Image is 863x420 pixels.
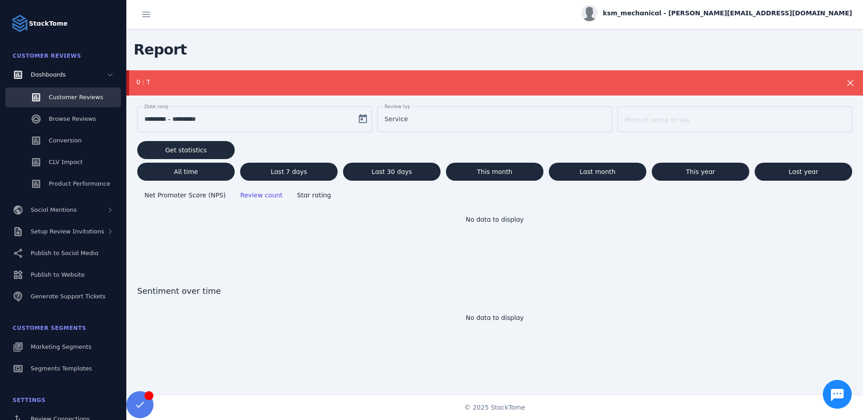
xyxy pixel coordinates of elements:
[31,71,66,78] span: Dashboards
[144,192,226,199] span: Net Promoter Score (NPS)
[31,293,106,300] span: Generate Support Tickets
[343,163,441,181] button: Last 30 days
[31,206,77,213] span: Social Mentions
[137,163,235,181] button: All time
[549,163,646,181] button: Last month
[174,169,198,175] span: All time
[137,285,852,297] span: Sentiment over time
[371,169,412,175] span: Last 30 days
[31,271,84,278] span: Publish to Website
[5,337,121,357] a: Marketing Segments
[581,5,598,21] img: profile.jpg
[686,169,715,175] span: This year
[49,137,82,144] span: Conversion
[144,104,171,109] mat-label: Date range
[271,169,307,175] span: Last 7 days
[49,180,110,187] span: Product Performance
[137,141,235,159] button: Get statistics
[5,359,121,379] a: Segments Templates
[126,35,194,64] span: Report
[466,314,524,321] span: No data to display
[625,116,690,123] mat-label: Product name or sku
[580,169,615,175] span: Last month
[49,115,96,122] span: Browse Reviews
[136,78,784,87] div: 0 : T
[11,14,29,32] img: Logo image
[5,265,121,285] a: Publish to Website
[240,163,338,181] button: Last 7 days
[464,403,525,412] span: © 2025 StackTome
[5,174,121,194] a: Product Performance
[385,114,408,124] span: Service
[31,250,98,256] span: Publish to Social Media
[5,109,121,129] a: Browse Reviews
[477,169,513,175] span: This month
[466,216,524,223] span: No data to display
[13,53,81,59] span: Customer Reviews
[385,104,413,109] mat-label: Review type
[13,325,86,331] span: Customer Segments
[5,152,121,172] a: CLV Impact
[31,365,92,372] span: Segments Templates
[49,94,103,100] span: Customer Reviews
[167,114,171,124] span: –
[49,159,83,165] span: CLV Impact
[603,9,852,18] span: ksm_mechanical - [PERSON_NAME][EMAIL_ADDRESS][DOMAIN_NAME]
[240,192,283,199] span: Review count
[789,169,818,175] span: Last year
[755,163,852,181] button: Last year
[5,87,121,107] a: Customer Reviews
[354,110,372,128] button: Open calendar
[31,228,104,235] span: Setup Review Invitations
[5,131,121,151] a: Conversion
[165,147,207,153] span: Get statistics
[581,5,852,21] button: ksm_mechanical - [PERSON_NAME][EMAIL_ADDRESS][DOMAIN_NAME]
[297,192,331,199] span: Star rating
[31,343,91,350] span: Marketing Segments
[5,243,121,263] a: Publish to Social Media
[29,19,68,28] strong: StackTome
[13,397,46,403] span: Settings
[652,163,749,181] button: This year
[446,163,543,181] button: This month
[5,287,121,306] a: Generate Support Tickets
